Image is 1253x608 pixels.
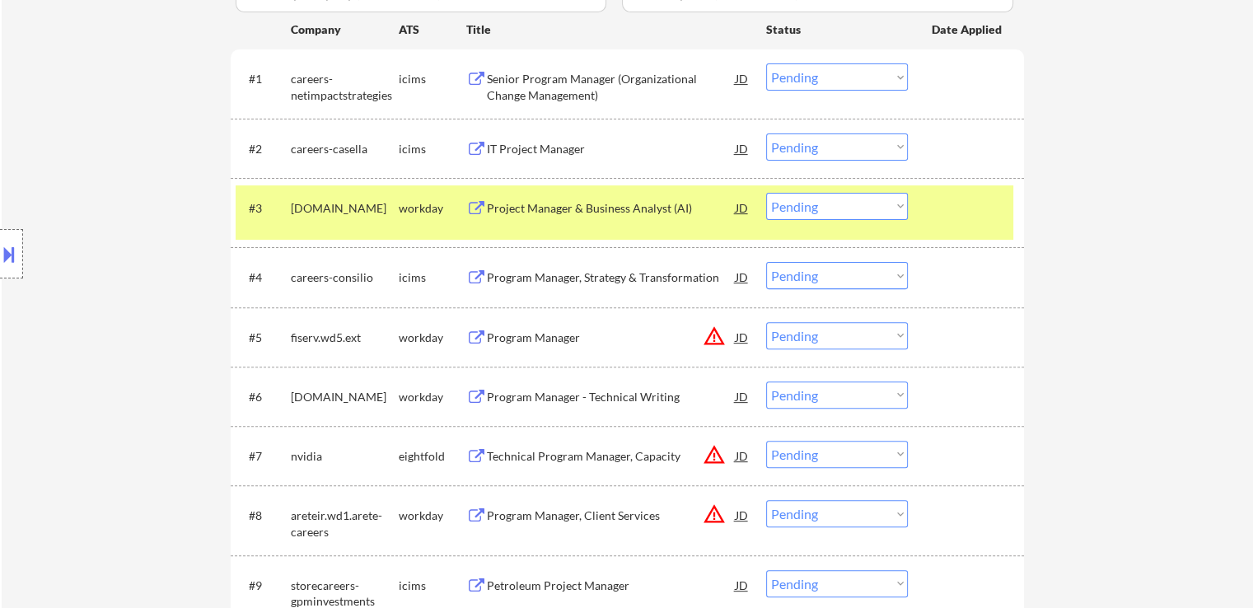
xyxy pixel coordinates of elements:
[703,443,726,466] button: warning_amber
[399,448,466,465] div: eightfold
[249,71,278,87] div: #1
[734,441,750,470] div: JD
[399,141,466,157] div: icims
[734,133,750,163] div: JD
[734,193,750,222] div: JD
[487,507,736,524] div: Program Manager, Client Services
[291,141,399,157] div: careers-casella
[291,448,399,465] div: nvidia
[487,448,736,465] div: Technical Program Manager, Capacity
[399,71,466,87] div: icims
[291,200,399,217] div: [DOMAIN_NAME]
[399,330,466,346] div: workday
[399,269,466,286] div: icims
[466,21,750,38] div: Title
[249,448,278,465] div: #7
[291,330,399,346] div: fiserv.wd5.ext
[487,330,736,346] div: Program Manager
[399,389,466,405] div: workday
[487,269,736,286] div: Program Manager, Strategy & Transformation
[487,389,736,405] div: Program Manager - Technical Writing
[487,200,736,217] div: Project Manager & Business Analyst (AI)
[399,200,466,217] div: workday
[734,500,750,530] div: JD
[734,322,750,352] div: JD
[734,381,750,411] div: JD
[932,21,1004,38] div: Date Applied
[487,141,736,157] div: IT Project Manager
[291,507,399,540] div: areteir.wd1.arete-careers
[703,325,726,348] button: warning_amber
[249,507,278,524] div: #8
[291,269,399,286] div: careers-consilio
[291,21,399,38] div: Company
[734,63,750,93] div: JD
[291,71,399,103] div: careers-netimpactstrategies
[399,578,466,594] div: icims
[703,503,726,526] button: warning_amber
[249,578,278,594] div: #9
[734,570,750,600] div: JD
[399,21,466,38] div: ATS
[487,71,736,103] div: Senior Program Manager (Organizational Change Management)
[291,389,399,405] div: [DOMAIN_NAME]
[487,578,736,594] div: Petroleum Project Manager
[734,262,750,292] div: JD
[766,14,908,44] div: Status
[399,507,466,524] div: workday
